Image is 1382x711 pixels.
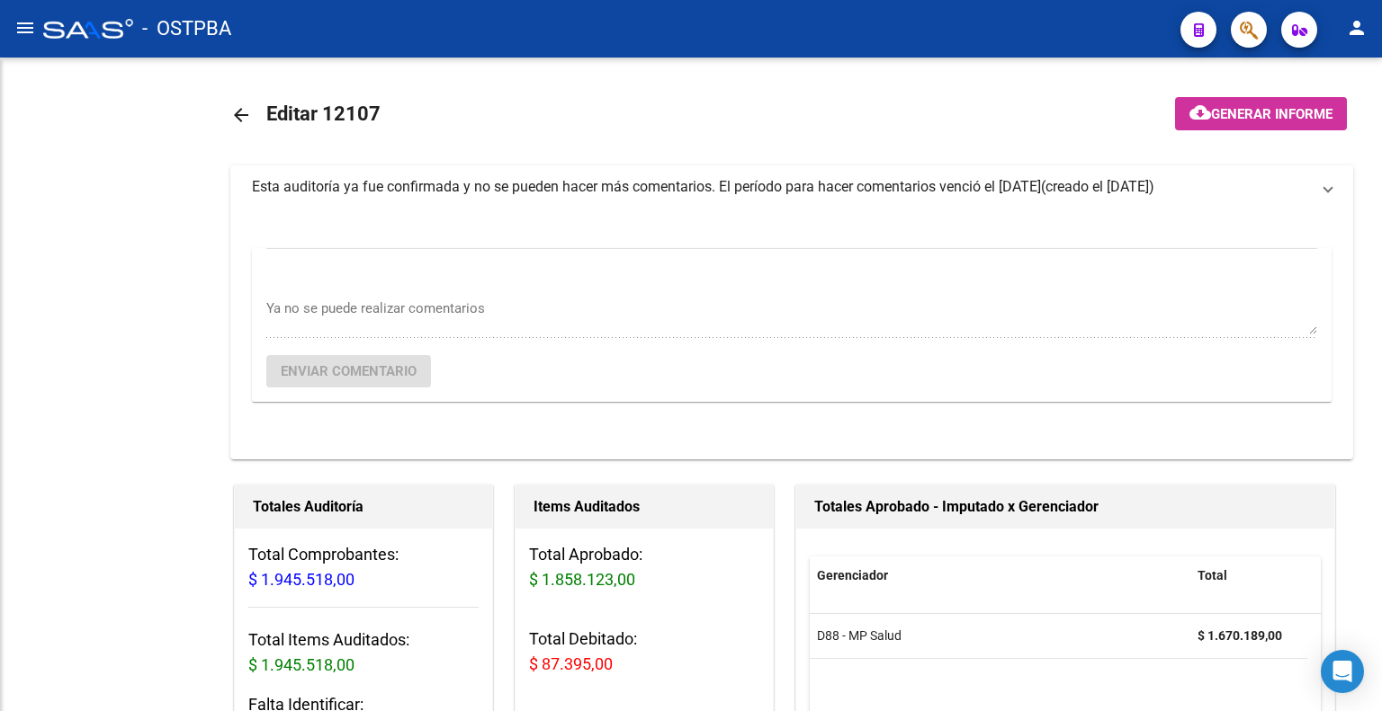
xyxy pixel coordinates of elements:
[817,568,888,582] span: Gerenciador
[1211,106,1333,122] span: Generar informe
[230,165,1353,209] mat-expansion-panel-header: Esta auditoría ya fue confirmada y no se pueden hacer más comentarios. El período para hacer come...
[817,628,902,643] span: D88 - MP Salud
[252,177,1041,197] div: Esta auditoría ya fue confirmada y no se pueden hacer más comentarios. El período para hacer come...
[1198,568,1227,582] span: Total
[266,102,381,125] span: Editar 12107
[1198,628,1282,643] strong: $ 1.670.189,00
[142,9,231,49] span: - OSTPBA
[253,493,474,521] h1: Totales Auditoría
[248,627,479,678] h3: Total Items Auditados:
[810,556,1190,595] datatable-header-cell: Gerenciador
[1190,556,1307,595] datatable-header-cell: Total
[814,493,1316,521] h1: Totales Aprobado - Imputado x Gerenciador
[248,542,479,592] h3: Total Comprobantes:
[1041,177,1154,197] span: (creado el [DATE])
[14,17,36,39] mat-icon: menu
[529,627,759,677] h3: Total Debitado:
[1175,97,1347,130] button: Generar informe
[266,355,431,387] button: Enviar comentario
[230,209,1353,459] div: Esta auditoría ya fue confirmada y no se pueden hacer más comentarios. El período para hacer come...
[1321,650,1364,693] div: Open Intercom Messenger
[529,542,759,592] h3: Total Aprobado:
[248,655,354,674] span: $ 1.945.518,00
[281,363,417,379] span: Enviar comentario
[248,570,354,589] span: $ 1.945.518,00
[529,570,635,589] span: $ 1.858.123,00
[1346,17,1368,39] mat-icon: person
[230,104,252,126] mat-icon: arrow_back
[534,493,755,521] h1: Items Auditados
[529,654,613,673] span: $ 87.395,00
[1189,102,1211,123] mat-icon: cloud_download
